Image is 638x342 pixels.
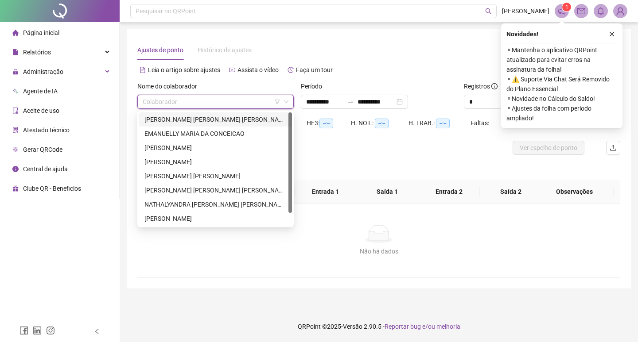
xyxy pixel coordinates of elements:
div: NATHALYANDRA [PERSON_NAME] [PERSON_NAME] [144,200,287,209]
div: RAYANE MACHADO LOPES [139,211,292,226]
th: Saída 1 [356,180,418,204]
span: Registros [464,81,498,91]
span: Histórico de ajustes [198,46,252,54]
span: ⚬ Ajustes da folha com período ampliado! [506,104,617,123]
span: left [94,328,100,334]
span: Aceite de uso [23,107,59,114]
span: --:-- [375,119,389,128]
div: [PERSON_NAME] [PERSON_NAME] [PERSON_NAME] [144,185,287,195]
span: file [12,49,19,55]
span: facebook [19,326,28,335]
div: [PERSON_NAME] [144,143,287,153]
span: info-circle [12,166,19,172]
span: ⚬ ⚠️ Suporte Via Chat Será Removido do Plano Essencial [506,74,617,94]
div: HE 3: [307,118,351,128]
span: --:-- [436,119,450,128]
span: filter [275,99,280,104]
span: search [485,8,492,15]
span: bell [597,7,605,15]
div: NATALIA BRISA ALVES DE SOUZA BARBOSA [139,183,292,197]
button: Ver espelho de ponto [513,141,584,155]
span: ⚬ Mantenha o aplicativo QRPoint atualizado para evitar erros na assinatura da folha! [506,45,617,74]
span: lock [12,69,19,75]
span: Central de ajuda [23,165,68,173]
span: Clube QR - Beneficios [23,185,81,192]
div: EMANUELLY MARIA DA CONCEICAO [144,129,287,138]
div: NATHALYANDRA DE ASSIS SILVA [139,197,292,211]
span: notification [558,7,566,15]
div: [PERSON_NAME] [PERSON_NAME] [144,171,287,181]
span: Agente de IA [23,88,58,95]
span: --:-- [319,119,333,128]
span: history [288,67,294,73]
span: mail [577,7,585,15]
footer: QRPoint © 2025 - 2.90.5 - [120,311,638,342]
label: Período [301,81,328,91]
span: Ajustes de ponto [137,46,183,54]
div: [PERSON_NAME] [144,214,287,223]
span: swap-right [347,98,354,105]
span: Leia o artigo sobre ajustes [148,66,220,73]
span: Atestado técnico [23,127,70,134]
span: Assista o vídeo [237,66,279,73]
span: Observações [542,187,607,196]
span: Novidades ! [506,29,538,39]
div: [PERSON_NAME] [PERSON_NAME] [PERSON_NAME] [144,115,287,124]
span: file-text [140,67,146,73]
div: EMANUELLY MARIA DA CONCEICAO [139,127,292,141]
span: instagram [46,326,55,335]
span: 1 [565,4,568,10]
div: LAISSA LOPES DE OLIVEIRA [139,155,292,169]
th: Observações [535,180,614,204]
span: close [609,31,615,37]
img: 89225 [614,4,627,18]
span: info-circle [491,83,498,89]
span: Gerar QRCode [23,146,62,153]
th: Entrada 1 [295,180,357,204]
div: H. TRAB.: [408,118,471,128]
span: upload [610,144,617,151]
span: Relatórios [23,49,51,56]
sup: 1 [562,3,571,12]
div: H. NOT.: [351,118,408,128]
span: youtube [229,67,235,73]
span: qrcode [12,146,19,153]
span: Administração [23,68,63,75]
span: Página inicial [23,29,59,36]
span: audit [12,108,19,114]
label: Nome do colaborador [137,81,203,91]
th: Entrada 2 [418,180,480,204]
span: Versão [343,323,362,330]
div: GRAZIELA PEREIRA DE OLIVEIRA [139,141,292,155]
span: Faça um tour [296,66,333,73]
span: to [347,98,354,105]
span: home [12,30,19,36]
div: ANA MARIA MOREIRA DA FONSECA [139,112,292,127]
span: down [284,99,289,104]
div: MARIA LUIZA SILVA ALMEIDA [139,169,292,183]
span: solution [12,127,19,133]
span: ⚬ Novidade no Cálculo do Saldo! [506,94,617,104]
span: Reportar bug e/ou melhoria [385,323,460,330]
div: Não há dados [148,246,610,256]
th: Saída 2 [480,180,542,204]
span: linkedin [33,326,42,335]
span: gift [12,185,19,192]
div: [PERSON_NAME] [144,157,287,167]
span: [PERSON_NAME] [502,6,549,16]
span: Faltas: [471,119,490,127]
